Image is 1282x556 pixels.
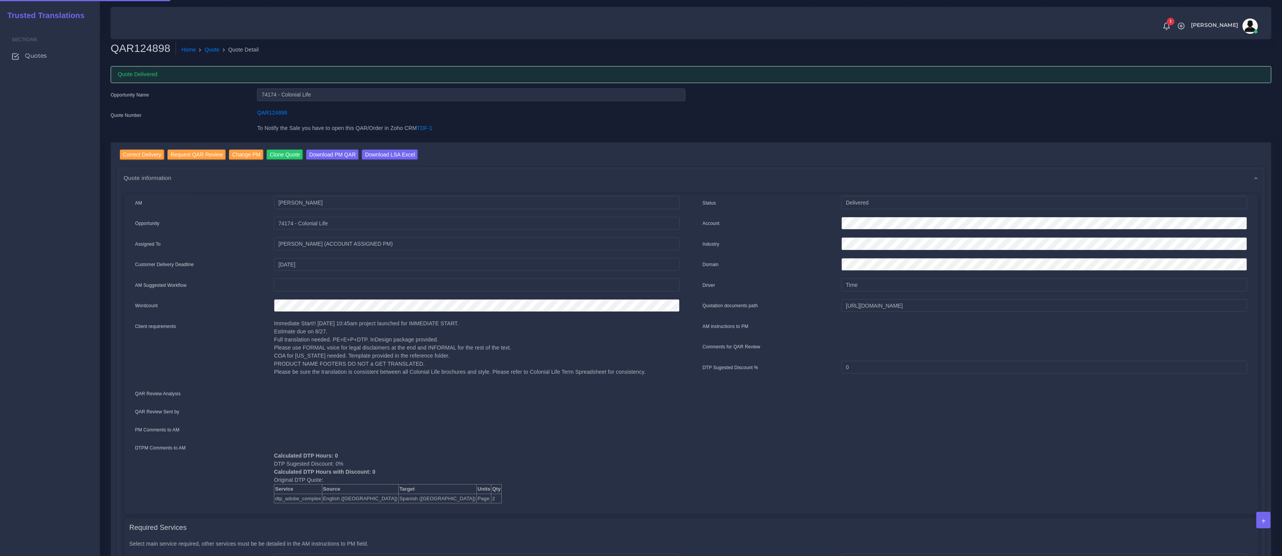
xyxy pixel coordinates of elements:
b: Calculated DTP Hours: 0 [274,453,338,459]
label: DTP Sugested Discount % [703,364,758,371]
label: Assigned To [135,241,161,248]
input: pm [274,237,679,250]
input: Change PM [229,150,264,160]
label: QAR Review Sent by [135,408,179,415]
input: Correct Delivery [120,150,164,160]
label: Wordcount [135,302,158,309]
label: DTPM Comments to AM [135,444,186,451]
li: Quote Detail [220,46,259,54]
a: [PERSON_NAME]avatar [1187,18,1260,34]
img: avatar [1242,18,1258,34]
input: Clone Quote [267,150,303,160]
h2: Trusted Translations [2,11,85,20]
td: Spanish ([GEOGRAPHIC_DATA]) [398,494,476,503]
div: DTP Sugested Discount: 0% Original DTP Quote: [268,444,685,503]
label: Driver [703,282,715,289]
label: Domain [703,261,719,268]
span: [PERSON_NAME] [1191,22,1238,28]
a: QAR124898 [257,110,287,116]
label: Quotation documents path [703,302,758,309]
th: Source [322,484,398,494]
th: Units [477,484,491,494]
div: Quote Delivered [111,66,1271,83]
label: Customer Delivery Deadline [135,261,194,268]
label: Account [703,220,720,227]
input: Download PM QAR [306,150,359,160]
label: PM Comments to AM [135,426,180,433]
b: Calculated DTP Hours with Discount: 0 [274,469,375,475]
label: Client requirements [135,323,176,330]
label: Quote Number [111,112,141,119]
input: Request QAR Review [168,150,226,160]
label: Opportunity [135,220,160,227]
label: Industry [703,241,720,248]
p: Immediate Start!! [DATE] 10:45am project launched for IMMEDIATE START. Estimate due on 8/27. Full... [274,320,679,376]
a: Home [181,46,196,54]
a: TDF-1 [417,125,432,131]
h4: Required Services [129,524,187,532]
th: Qty [491,484,502,494]
span: Sections [12,37,37,42]
h2: QAR124898 [111,42,176,55]
a: Quote [205,46,220,54]
a: Trusted Translations [2,9,85,22]
label: AM Suggested Workflow [135,282,187,289]
a: 1 [1160,22,1173,30]
label: AM [135,200,142,206]
label: AM instructions to PM [703,323,749,330]
div: To Notify the Sale you have to open this QAR/Order in Zoho CRM [251,124,691,137]
span: Quote information [124,173,172,182]
th: Target [398,484,476,494]
label: Opportunity Name [111,92,149,98]
div: Quote information [118,168,1264,188]
label: QAR Review Analysis [135,390,181,397]
p: Select main service required, other services must be be detailed in the AM instructions to PM field. [129,540,1253,548]
td: Page [477,494,491,503]
td: English ([GEOGRAPHIC_DATA]) [322,494,398,503]
span: Quotes [25,52,47,60]
td: dtp_adobe_complex [274,494,322,503]
span: 1 [1167,18,1174,25]
th: Service [274,484,322,494]
label: Status [703,200,716,206]
a: Quotes [6,48,94,64]
input: Download LSA Excel [362,150,418,160]
label: Comments for QAR Review [703,343,760,350]
td: 2 [491,494,502,503]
